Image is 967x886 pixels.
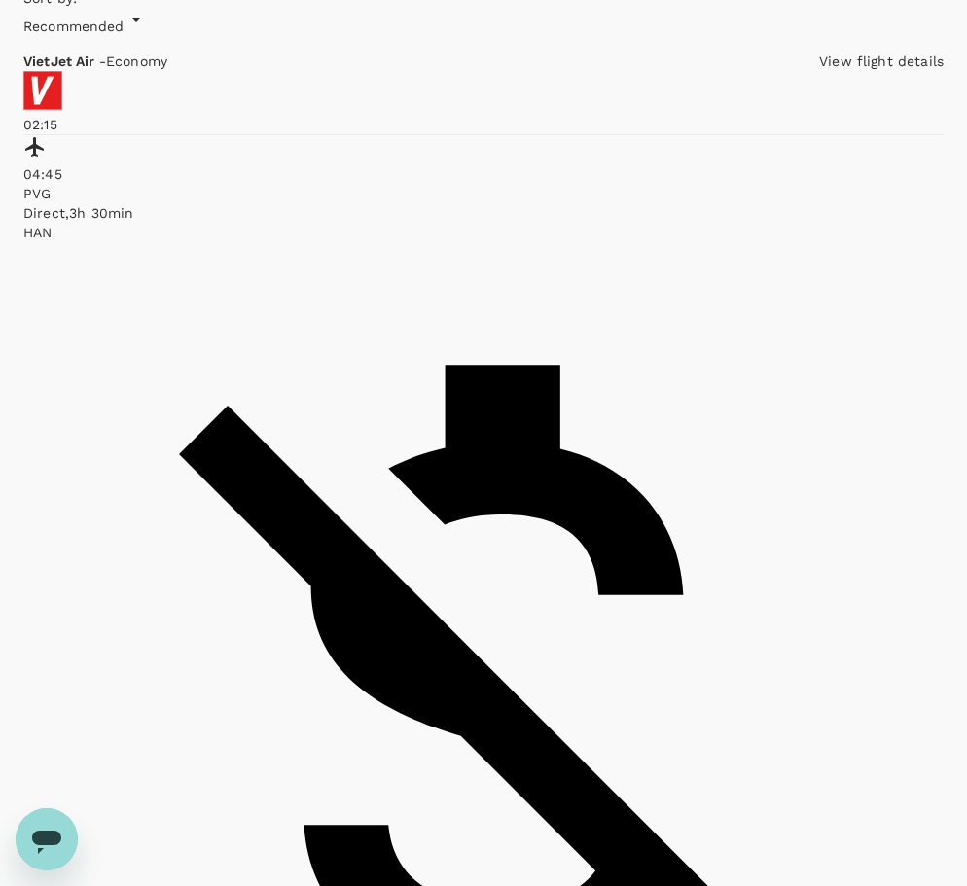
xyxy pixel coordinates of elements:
[819,52,944,71] p: View flight details
[23,203,944,223] div: Direct , 3h 30min
[99,53,106,69] span: -
[23,71,62,110] img: VJ
[23,164,944,184] p: 04:45
[23,53,99,69] span: VietJet Air
[23,18,125,34] span: Recommended
[23,184,944,203] p: PVG
[16,808,78,870] iframe: Button to launch messaging window, conversation in progress
[23,223,944,242] p: HAN
[23,115,944,134] p: 02:15
[106,53,167,69] span: Economy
